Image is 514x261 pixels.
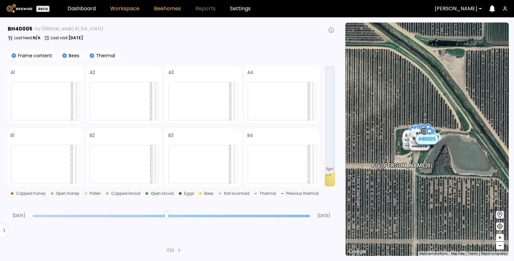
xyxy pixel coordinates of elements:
b: N/A [33,35,40,40]
a: Report a map error [481,252,507,255]
p: Last visit : [51,36,83,40]
p: Thermal [94,53,115,58]
a: Open this area in Google Maps (opens a new window) [347,248,368,256]
button: Keyboard shortcuts [420,251,447,256]
p: Bees [67,53,79,58]
div: Fry ([PERSON_NAME] 8) [372,155,432,169]
div: # 40302 [411,129,431,137]
span: [DATE] [8,214,30,218]
div: Open brood [151,192,174,195]
h4: B3 [168,133,173,138]
h4: A3 [168,70,174,75]
h4: B4 [247,133,253,138]
span: + [498,234,502,242]
button: Map Data [451,251,465,256]
a: Settings [230,6,251,11]
div: 1 / 32 [166,248,174,253]
h4: A4 [247,70,253,75]
b: [DATE] [68,35,83,40]
button: – [496,242,504,249]
div: # 40005 [415,134,439,145]
div: Bees [204,192,214,195]
div: # 40340 [412,129,432,138]
h3: BH 40005 [8,26,32,32]
img: Google [347,248,368,256]
div: # 40042 [410,133,430,141]
div: # 40256 [409,137,429,146]
div: Capped honey [16,192,46,195]
div: # 40177 [402,135,422,143]
div: # 40218 [410,134,431,143]
div: Previous thermal [286,192,319,195]
div: Thermal [260,192,276,195]
p: Last feed : [14,36,40,40]
span: Fry ([PERSON_NAME] 8), [US_STATE] [35,27,103,31]
a: Dashboard [67,6,96,11]
div: # 40007 [413,129,434,138]
h4: A2 [90,70,95,75]
div: Open honey [56,192,79,195]
div: Capped brood [111,192,140,195]
div: Eggs [184,192,194,195]
span: Reports [195,6,216,11]
h4: B1 [11,133,14,138]
a: Workspace [110,6,139,11]
img: Beewise logo [6,4,32,13]
h4: A1 [11,70,15,75]
p: Frame content [16,53,52,58]
h4: B2 [90,133,95,138]
button: + [496,234,504,242]
span: [DATE] [313,214,335,218]
div: # 40328 [403,131,423,139]
div: Pollen [90,192,101,195]
div: Beta [36,6,49,12]
a: Terms [468,252,477,255]
span: – [498,242,502,250]
div: Not scanned [224,192,249,195]
span: 3 gal [326,167,333,171]
a: Beehomes [154,6,181,11]
div: # 40270 [407,130,428,139]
